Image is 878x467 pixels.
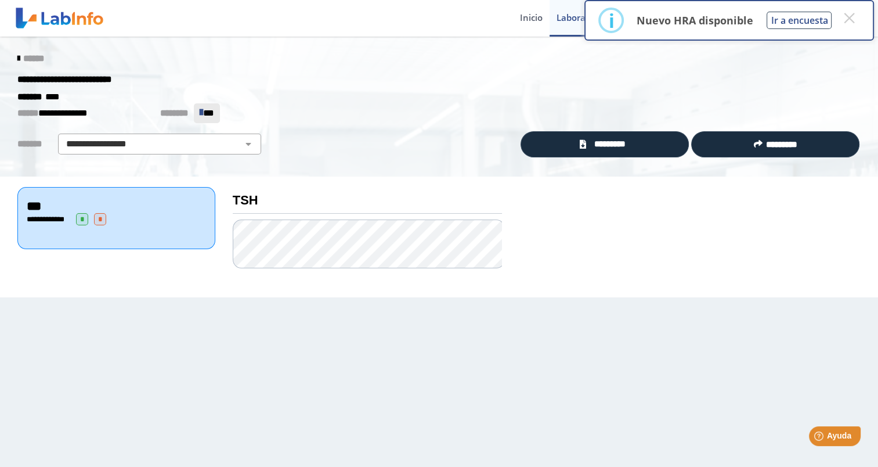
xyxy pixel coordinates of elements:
button: Close this dialog [839,8,859,28]
b: TSH [233,193,258,207]
button: Ir a encuesta [767,12,832,29]
div: i [608,10,614,31]
p: Nuevo HRA disponible [636,13,753,27]
iframe: Help widget launcher [775,422,865,454]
